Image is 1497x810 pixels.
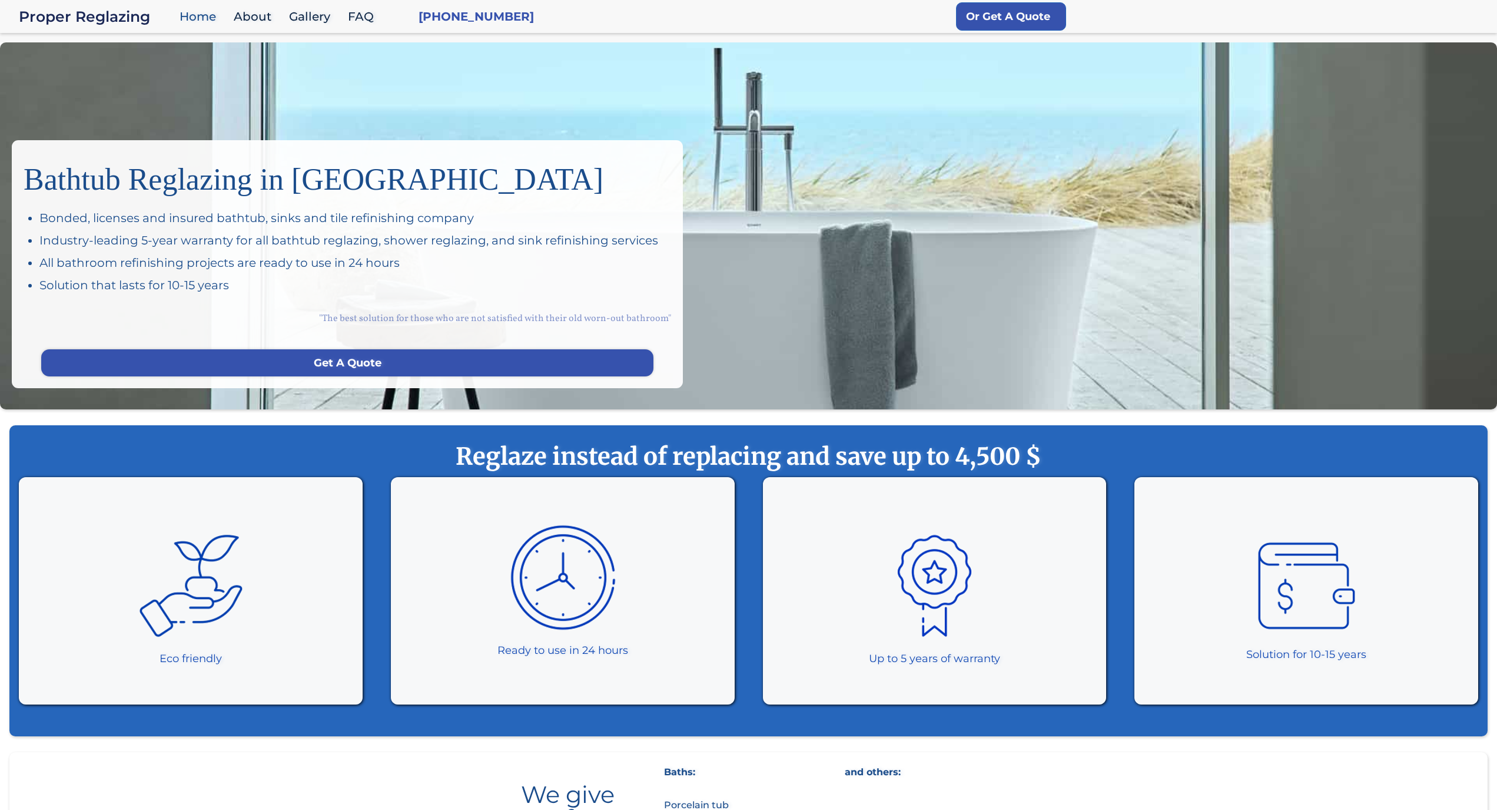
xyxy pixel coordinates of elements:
[39,232,671,249] div: Industry-leading 5-year warranty for all bathtub reglazing, shower reglazing, and sink refinishin...
[1246,646,1366,663] div: Solution for 10-15 years
[419,8,534,25] a: [PHONE_NUMBER]
[160,650,222,667] div: Eco friendly
[39,210,671,226] div: Bonded, licenses and insured bathtub, sinks and tile refinishing company
[19,8,174,25] div: Proper Reglazing
[956,2,1066,31] a: Or Get A Quote
[228,4,283,29] a: About
[39,277,671,293] div: Solution that lasts for 10-15 years
[497,642,628,675] div: Ready to use in 24 hours ‍
[283,4,342,29] a: Gallery
[33,442,1464,471] strong: Reglaze instead of replacing and save up to 4,500 $
[24,299,671,338] div: "The best solution for those who are not satisfied with their old worn-out bathroom"
[869,650,1000,667] div: Up to 5 years of warranty
[39,254,671,271] div: All bathroom refinishing projects are ready to use in 24 hours
[19,8,174,25] a: home
[664,766,695,778] strong: Baths:
[342,4,386,29] a: FAQ
[845,766,901,778] strong: and others:‍
[24,152,671,198] h1: Bathtub Reglazing in [GEOGRAPHIC_DATA]
[174,4,228,29] a: Home
[41,349,653,376] a: Get A Quote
